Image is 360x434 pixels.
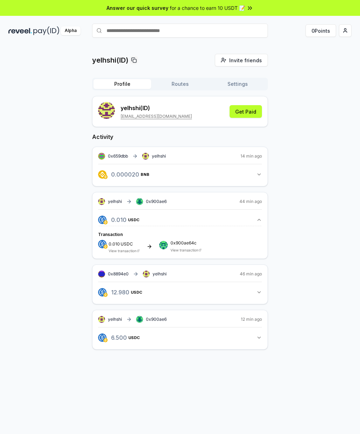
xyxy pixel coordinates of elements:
[98,288,107,296] img: logo.png
[121,242,133,246] span: USDC
[171,248,198,252] a: View transaction
[92,133,268,141] h2: Activity
[215,54,268,66] button: Invite friends
[230,105,262,118] button: Get Paid
[8,26,32,35] img: reveel_dark
[98,168,262,180] button: 0.000020BNB
[103,244,108,249] img: logo.png
[98,170,107,179] img: logo.png
[146,199,167,204] span: 0x900ae6
[306,24,336,37] button: 0Points
[103,175,108,179] img: logo.png
[108,317,122,322] span: yelhshi
[103,338,108,342] img: logo.png
[107,4,168,12] span: Answer our quick survey
[98,226,262,253] div: 0.010USDC
[103,220,108,224] img: logo.png
[103,293,108,297] img: logo.png
[98,332,262,344] button: 6.500USDC
[92,55,128,65] p: yelhshi(ID)
[151,79,209,89] button: Routes
[152,153,166,159] span: yelhshi
[61,26,81,35] div: Alpha
[109,241,120,247] span: 0.010
[98,286,262,298] button: 12.980USDC
[109,249,136,253] a: View transaction
[108,153,128,159] span: 0x659dbb
[98,216,107,224] img: logo.png
[171,241,201,245] span: 0x900ae64c
[170,4,245,12] span: for a chance to earn 10 USDT 📝
[98,333,107,342] img: logo.png
[108,199,122,204] span: yelhshi
[229,57,262,64] span: Invite friends
[239,199,262,204] span: 44 min ago
[153,271,167,277] span: yelhshi
[241,317,262,322] span: 12 min ago
[121,104,192,112] p: yelhshi (ID)
[98,240,107,248] img: logo.png
[240,271,262,277] span: 46 min ago
[108,271,129,276] span: 0x8894e0
[98,214,262,226] button: 0.010USDC
[209,79,266,89] button: Settings
[94,79,151,89] button: Profile
[98,232,123,237] span: Transaction
[33,26,59,35] img: pay_id
[240,153,262,159] span: 14 min ago
[146,317,167,322] span: 0x900ae6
